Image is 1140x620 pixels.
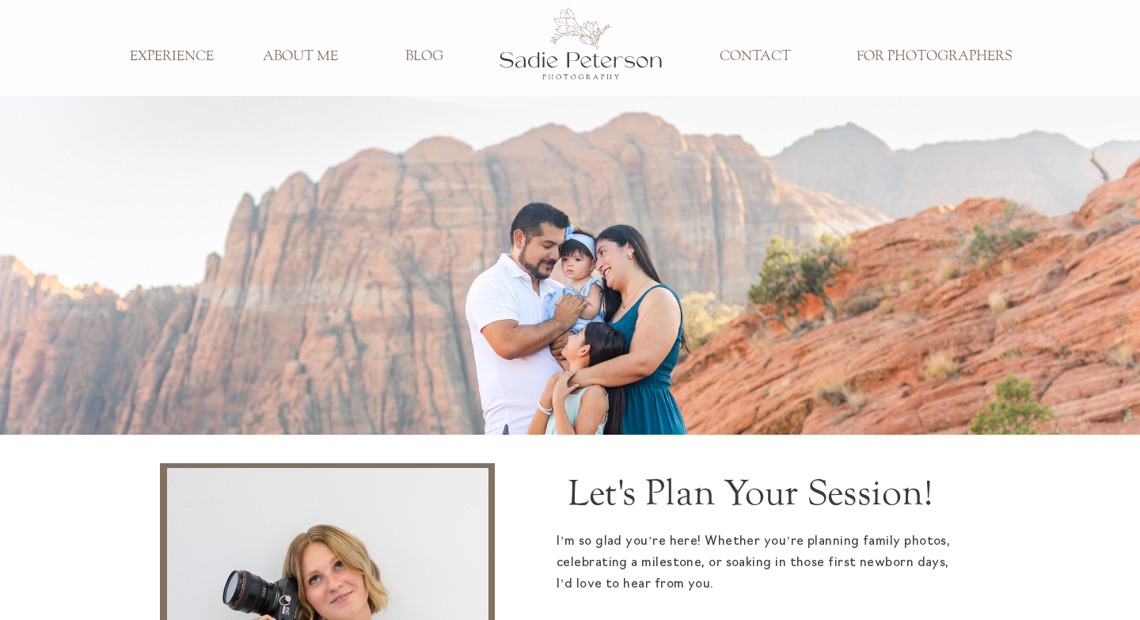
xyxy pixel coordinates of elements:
[372,48,477,66] a: BLOG
[120,48,224,66] a: EXPERIENCE
[521,474,980,509] h2: Let's Plan Your Session!
[248,48,352,66] a: ABOUT ME
[845,48,1023,66] a: FOR PHOTOGRAPHERS
[703,48,807,66] a: CONTACT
